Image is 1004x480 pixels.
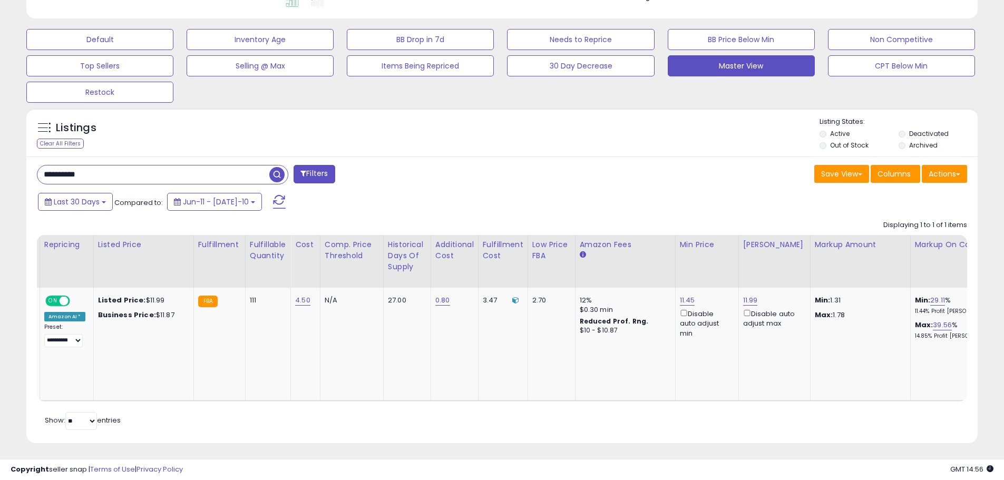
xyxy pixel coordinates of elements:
[828,29,975,50] button: Non Competitive
[37,139,84,149] div: Clear All Filters
[26,82,173,103] button: Restock
[532,296,567,305] div: 2.70
[815,295,831,305] strong: Min:
[347,55,494,76] button: Items Being Repriced
[198,296,218,307] small: FBA
[325,239,379,261] div: Comp. Price Threshold
[580,317,649,326] b: Reduced Prof. Rng.
[46,297,60,306] span: ON
[98,239,189,250] div: Listed Price
[187,55,334,76] button: Selling @ Max
[114,198,163,208] span: Compared to:
[435,295,450,306] a: 0.80
[507,29,654,50] button: Needs to Reprice
[915,295,931,305] b: Min:
[830,129,850,138] label: Active
[295,295,310,306] a: 4.50
[933,320,952,330] a: 39.56
[435,239,474,261] div: Additional Cost
[815,310,833,320] strong: Max:
[668,55,815,76] button: Master View
[295,239,316,250] div: Cost
[137,464,183,474] a: Privacy Policy
[815,239,906,250] div: Markup Amount
[183,197,249,207] span: Jun-11 - [DATE]-10
[56,121,96,135] h5: Listings
[680,295,695,306] a: 11.45
[26,29,173,50] button: Default
[69,297,85,306] span: OFF
[930,295,945,306] a: 29.11
[294,165,335,183] button: Filters
[250,239,286,261] div: Fulfillable Quantity
[909,129,949,138] label: Deactivated
[950,464,993,474] span: 2025-08-10 14:56 GMT
[830,141,869,150] label: Out of Stock
[922,165,967,183] button: Actions
[38,193,113,211] button: Last 30 Days
[915,320,1002,340] div: %
[915,332,1002,340] p: 14.85% Profit [PERSON_NAME]
[532,239,571,261] div: Low Price FBA
[187,29,334,50] button: Inventory Age
[743,308,802,328] div: Disable auto adjust max
[167,193,262,211] button: Jun-11 - [DATE]-10
[44,324,85,347] div: Preset:
[26,55,173,76] button: Top Sellers
[909,141,938,150] label: Archived
[580,326,667,335] div: $10 - $10.87
[815,296,902,305] p: 1.31
[915,296,1002,315] div: %
[98,295,146,305] b: Listed Price:
[580,239,671,250] div: Amazon Fees
[11,465,183,475] div: seller snap | |
[98,296,186,305] div: $11.99
[98,310,186,320] div: $11.87
[580,305,667,315] div: $0.30 min
[915,320,933,330] b: Max:
[871,165,920,183] button: Columns
[680,308,730,338] div: Disable auto adjust min
[743,239,806,250] div: [PERSON_NAME]
[90,464,135,474] a: Terms of Use
[44,312,85,321] div: Amazon AI *
[388,239,426,272] div: Historical Days Of Supply
[44,239,89,250] div: Repricing
[668,29,815,50] button: BB Price Below Min
[680,239,734,250] div: Min Price
[814,165,869,183] button: Save View
[98,310,156,320] b: Business Price:
[347,29,494,50] button: BB Drop in 7d
[11,464,49,474] strong: Copyright
[483,296,520,305] div: 3.47
[915,308,1002,315] p: 11.44% Profit [PERSON_NAME]
[820,117,978,127] p: Listing States:
[325,296,375,305] div: N/A
[580,250,586,260] small: Amazon Fees.
[743,295,758,306] a: 11.99
[580,296,667,305] div: 12%
[45,415,121,425] span: Show: entries
[388,296,423,305] div: 27.00
[883,220,967,230] div: Displaying 1 to 1 of 1 items
[507,55,654,76] button: 30 Day Decrease
[828,55,975,76] button: CPT Below Min
[483,239,523,261] div: Fulfillment Cost
[815,310,902,320] p: 1.78
[54,197,100,207] span: Last 30 Days
[250,296,282,305] div: 111
[198,239,241,250] div: Fulfillment
[878,169,911,179] span: Columns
